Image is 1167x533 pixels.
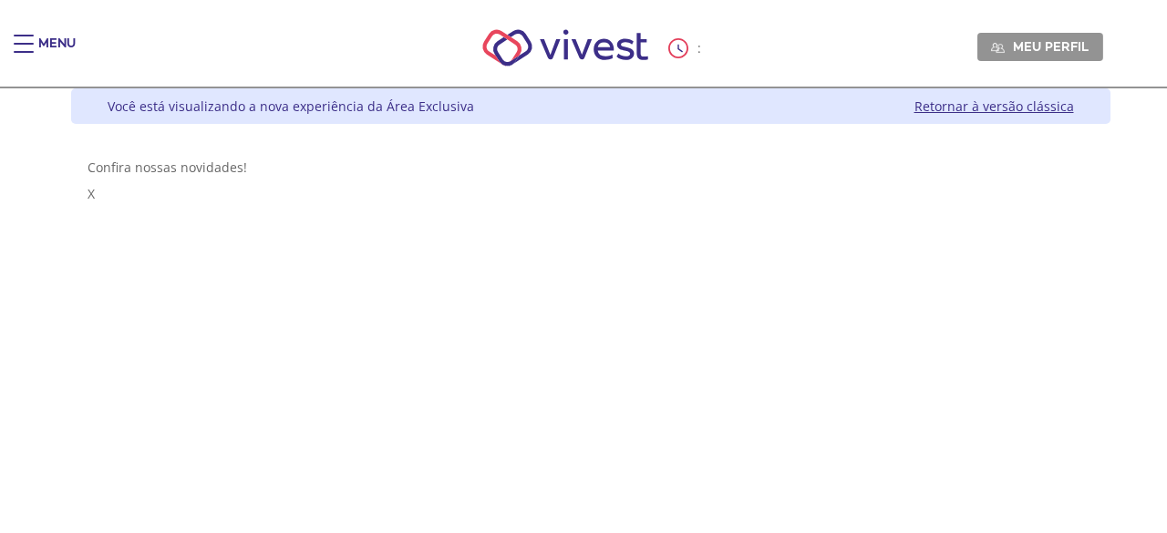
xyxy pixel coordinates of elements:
img: Vivest [462,9,669,87]
span: X [88,185,95,202]
span: Meu perfil [1013,38,1089,55]
div: Vivest [57,88,1110,533]
div: Você está visualizando a nova experiência da Área Exclusiva [108,97,474,115]
img: Meu perfil [991,41,1005,55]
div: : [668,38,705,58]
div: Menu [38,35,76,71]
div: Confira nossas novidades! [88,159,1094,176]
a: Retornar à versão clássica [914,97,1074,115]
a: Meu perfil [977,33,1103,60]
